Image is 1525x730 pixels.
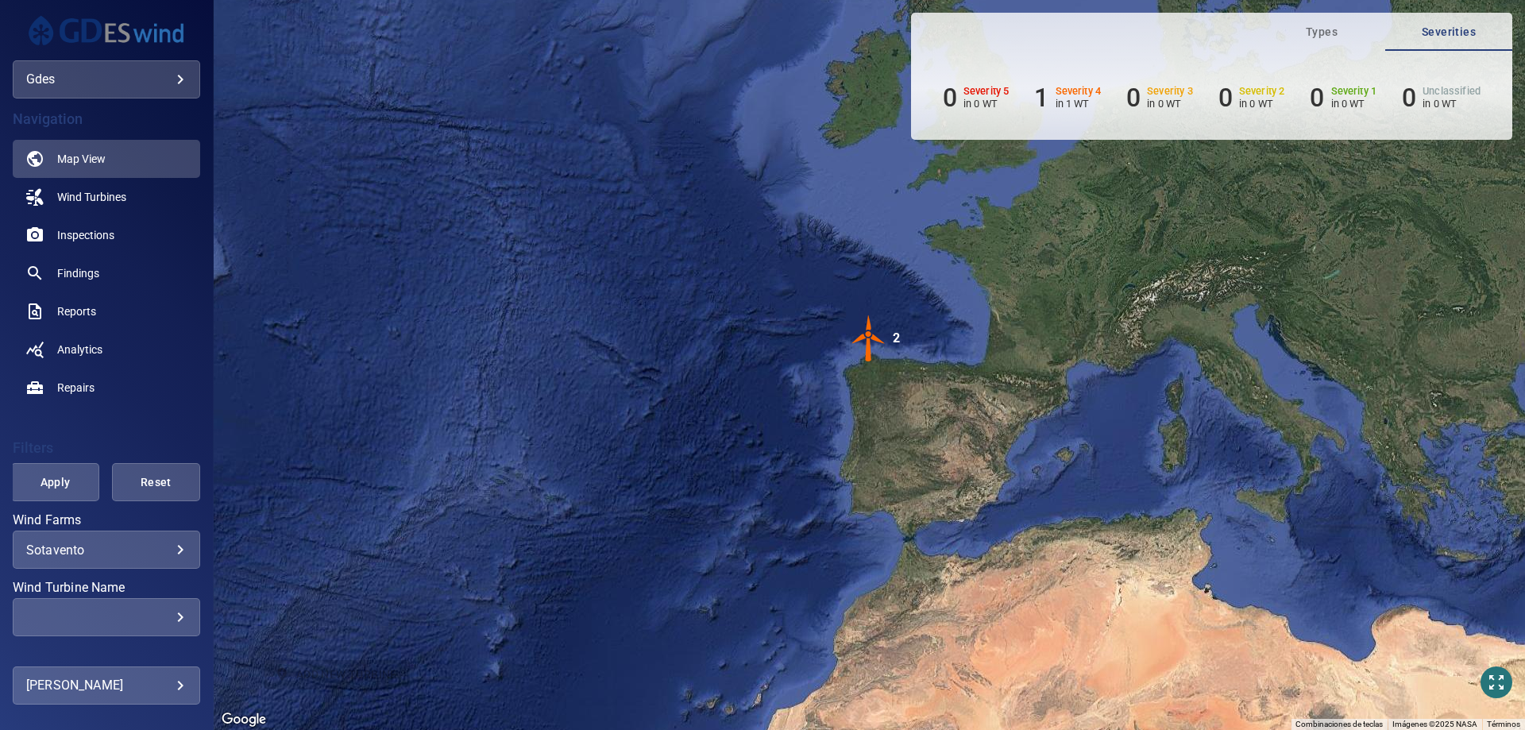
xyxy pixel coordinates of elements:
div: 2 [893,315,900,362]
button: Reset [112,463,200,501]
h4: Filters [13,440,200,456]
a: Términos [1487,720,1520,728]
span: Findings [57,265,99,281]
p: in 0 WT [1423,98,1481,110]
button: Combinaciones de teclas [1295,719,1383,730]
gmp-advanced-marker: 2 [845,315,893,365]
h6: Unclassified [1423,86,1481,97]
h6: 0 [1402,83,1416,113]
li: Severity 3 [1126,83,1193,113]
div: Wind Farms [13,531,200,569]
p: in 0 WT [963,98,1010,110]
div: [PERSON_NAME] [26,673,187,698]
h6: 1 [1034,83,1048,113]
p: in 0 WT [1239,98,1285,110]
li: Severity 4 [1034,83,1101,113]
h6: Severity 4 [1056,86,1102,97]
label: Wind Turbine Name [13,581,200,594]
label: Wind Farms [13,514,200,527]
h6: 0 [1218,83,1233,113]
li: Severity 1 [1310,83,1376,113]
a: map active [13,140,200,178]
a: inspections noActive [13,216,200,254]
div: gdes [13,60,200,98]
span: Reset [132,473,180,492]
li: Severity 5 [943,83,1010,113]
img: Google [218,709,270,730]
img: gdes-logo [27,13,186,48]
span: Types [1268,22,1376,42]
a: windturbines noActive [13,178,200,216]
p: in 0 WT [1331,98,1377,110]
li: Severity 2 [1218,83,1285,113]
span: Severities [1395,22,1503,42]
h6: 0 [943,83,957,113]
span: Wind Turbines [57,189,126,205]
img: windFarmIconCat4.svg [845,315,893,362]
span: Inspections [57,227,114,243]
div: Wind Turbine Name [13,598,200,636]
span: Reports [57,303,96,319]
div: Sotavento [26,543,187,558]
h6: Severity 2 [1239,86,1285,97]
span: Imágenes ©2025 NASA [1392,720,1477,728]
span: Analytics [57,342,102,357]
a: Abre esta zona en Google Maps (se abre en una nueva ventana) [218,709,270,730]
a: findings noActive [13,254,200,292]
h6: Severity 1 [1331,86,1377,97]
li: Severity Unclassified [1402,83,1481,113]
h6: 0 [1126,83,1141,113]
h6: Severity 5 [963,86,1010,97]
span: Apply [31,473,79,492]
h4: Navigation [13,111,200,127]
span: Repairs [57,380,95,396]
h6: 0 [1310,83,1324,113]
p: in 1 WT [1056,98,1102,110]
button: Apply [11,463,99,501]
p: in 0 WT [1147,98,1193,110]
a: analytics noActive [13,330,200,369]
a: repairs noActive [13,369,200,407]
div: gdes [26,67,187,92]
span: Map View [57,151,106,167]
h6: Severity 3 [1147,86,1193,97]
a: reports noActive [13,292,200,330]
